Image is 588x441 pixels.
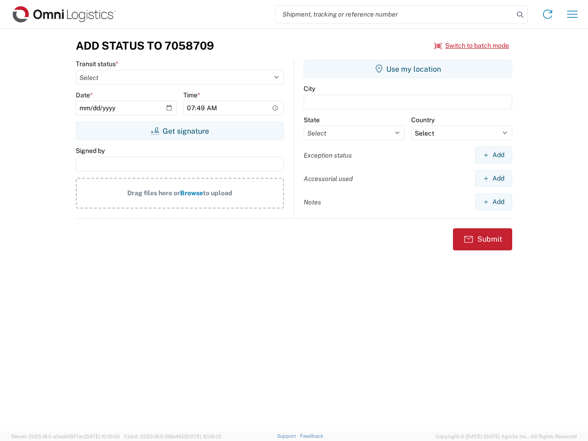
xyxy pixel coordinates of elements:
[76,91,93,99] label: Date
[124,434,221,439] span: Client: 2025.18.0-198a450
[76,147,105,155] label: Signed by
[76,39,214,52] h3: Add Status to 7058709
[183,91,200,99] label: Time
[304,151,352,159] label: Exception status
[76,122,284,140] button: Get signature
[304,60,512,78] button: Use my location
[304,85,315,93] label: City
[11,434,120,439] span: Server: 2025.18.0-a0edd1917ac
[300,433,323,439] a: Feedback
[276,6,514,23] input: Shipment, tracking or reference number
[127,189,180,197] span: Drag files here or
[203,189,232,197] span: to upload
[84,434,120,439] span: [DATE] 10:10:00
[434,38,509,53] button: Switch to batch mode
[304,116,320,124] label: State
[304,198,321,206] label: Notes
[475,193,512,210] button: Add
[185,434,221,439] span: [DATE] 10:06:13
[180,189,203,197] span: Browse
[453,228,512,250] button: Submit
[435,432,577,441] span: Copyright © [DATE]-[DATE] Agistix Inc., All Rights Reserved
[475,170,512,187] button: Add
[475,147,512,164] button: Add
[304,175,353,183] label: Accessorial used
[76,60,119,68] label: Transit status
[277,433,300,439] a: Support
[411,116,435,124] label: Country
